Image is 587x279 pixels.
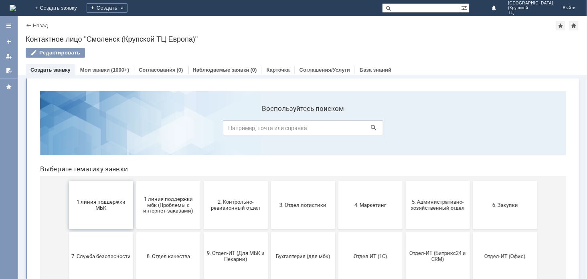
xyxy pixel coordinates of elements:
[508,10,553,15] span: ТЦ
[237,96,302,144] button: 3. Отдел логистики
[442,168,501,174] span: Отдел-ИТ (Офис)
[307,219,366,225] span: не актуален
[105,219,164,225] span: Франчайзинг
[2,50,15,62] a: Мои заявки
[35,147,99,195] button: 7. Служба безопасности
[189,20,350,28] label: Воспользуйтесь поиском
[508,6,553,10] span: (Крупской
[267,67,290,73] a: Карточка
[6,80,532,88] header: Выберите тематику заявки
[38,168,97,174] span: 7. Служба безопасности
[111,67,129,73] div: (1000+)
[26,35,579,43] div: Контактное лицо "Смоленск (Крупской ТЦ Европа)"
[193,67,249,73] a: Наблюдаемые заявки
[307,117,366,123] span: 4. Маркетинг
[177,67,183,73] div: (0)
[172,114,232,126] span: 2. Контрольно-ревизионный отдел
[170,147,234,195] button: 9. Отдел-ИТ (Для МБК и Пекарни)
[237,147,302,195] button: Бухгалтерия (для мбк)
[33,22,48,28] a: Назад
[374,165,434,177] span: Отдел-ИТ (Битрикс24 и CRM)
[305,199,369,247] button: не актуален
[240,117,299,123] span: 3. Отдел логистики
[103,147,167,195] button: 8. Отдел качества
[35,96,99,144] button: 1 линия поддержки МБК
[38,114,97,126] span: 1 линия поддержки МБК
[170,96,234,144] button: 2. Контрольно-ревизионный отдел
[360,67,391,73] a: База знаний
[30,67,71,73] a: Создать заявку
[87,3,128,13] div: Создать
[439,96,504,144] button: 6. Закупки
[10,5,16,11] img: logo
[372,96,436,144] button: 5. Административно-хозяйственный отдел
[372,147,436,195] button: Отдел-ИТ (Битрикс24 и CRM)
[508,1,553,6] span: [GEOGRAPHIC_DATA]
[80,67,110,73] a: Мои заявки
[35,199,99,247] button: Финансовый отдел
[105,111,164,129] span: 1 линия поддержки мбк (Проблемы с интернет-заказами)
[251,67,257,73] div: (0)
[300,67,350,73] a: Соглашения/Услуги
[374,114,434,126] span: 5. Административно-хозяйственный отдел
[240,168,299,174] span: Бухгалтерия (для мбк)
[172,217,232,229] span: Это соглашение не активно!
[569,21,579,30] div: Сделать домашней страницей
[556,21,565,30] div: Добавить в избранное
[240,213,299,231] span: [PERSON_NAME]. Услуги ИТ для МБК (оформляет L1)
[139,67,176,73] a: Согласования
[103,199,167,247] button: Франчайзинг
[439,147,504,195] button: Отдел-ИТ (Офис)
[172,165,232,177] span: 9. Отдел-ИТ (Для МБК и Пекарни)
[105,168,164,174] span: 8. Отдел качества
[237,199,302,247] button: [PERSON_NAME]. Услуги ИТ для МБК (оформляет L1)
[305,96,369,144] button: 4. Маркетинг
[442,117,501,123] span: 6. Закупки
[189,36,350,50] input: Например, почта или справка
[170,199,234,247] button: Это соглашение не активно!
[2,64,15,77] a: Мои согласования
[305,147,369,195] button: Отдел ИТ (1С)
[307,168,366,174] span: Отдел ИТ (1С)
[10,5,16,11] a: Перейти на домашнюю страницу
[461,4,469,11] span: Расширенный поиск
[2,35,15,48] a: Создать заявку
[103,96,167,144] button: 1 линия поддержки мбк (Проблемы с интернет-заказами)
[38,219,97,225] span: Финансовый отдел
